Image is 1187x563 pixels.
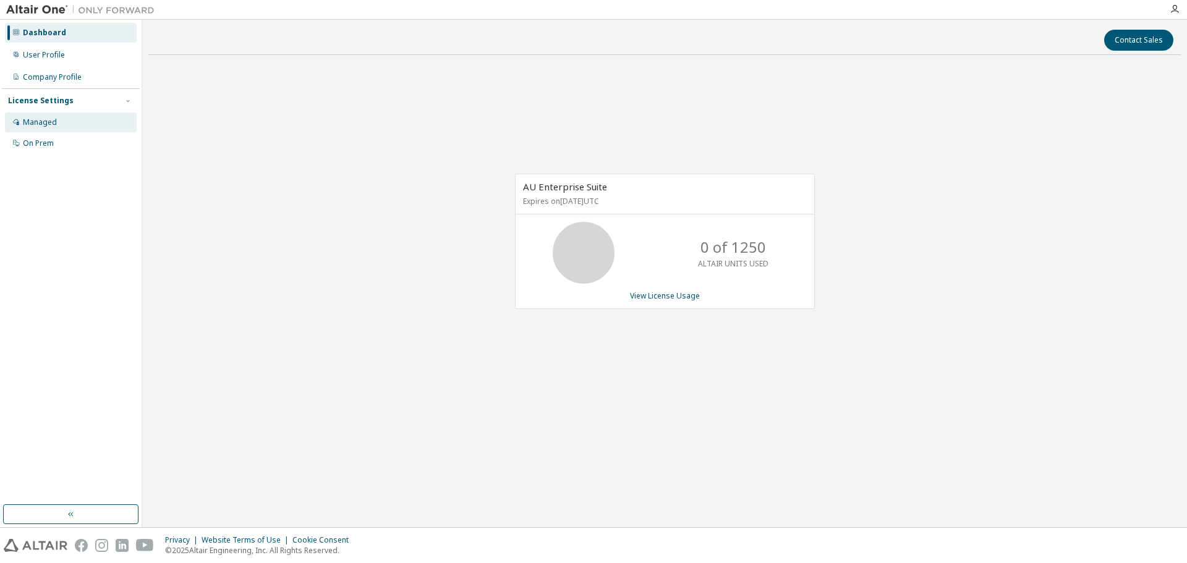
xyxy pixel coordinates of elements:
[23,28,66,38] div: Dashboard
[8,96,74,106] div: License Settings
[523,196,804,206] p: Expires on [DATE] UTC
[698,258,768,269] p: ALTAIR UNITS USED
[292,535,356,545] div: Cookie Consent
[4,539,67,552] img: altair_logo.svg
[700,237,766,258] p: 0 of 1250
[1104,30,1173,51] button: Contact Sales
[23,50,65,60] div: User Profile
[23,72,82,82] div: Company Profile
[75,539,88,552] img: facebook.svg
[523,180,607,193] span: AU Enterprise Suite
[23,138,54,148] div: On Prem
[116,539,129,552] img: linkedin.svg
[6,4,161,16] img: Altair One
[202,535,292,545] div: Website Terms of Use
[165,545,356,556] p: © 2025 Altair Engineering, Inc. All Rights Reserved.
[630,290,700,301] a: View License Usage
[136,539,154,552] img: youtube.svg
[95,539,108,552] img: instagram.svg
[23,117,57,127] div: Managed
[165,535,202,545] div: Privacy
